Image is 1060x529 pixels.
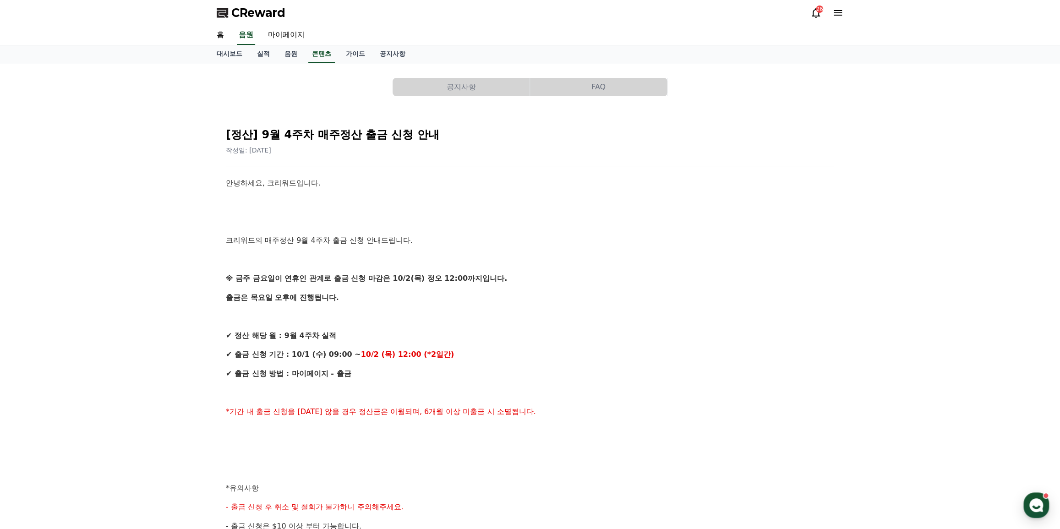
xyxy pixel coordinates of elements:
[226,484,259,492] span: *유의사항
[424,350,454,359] strong: (*2일간)
[816,5,823,13] div: 26
[226,127,834,142] h2: [정산] 9월 4주차 매주정산 출금 신청 안내
[250,45,277,63] a: 실적
[118,290,176,313] a: 설정
[226,407,536,416] span: *기간 내 출금 신청을 [DATE] 않을 경우 정산금은 이월되며, 6개월 이상 미출금 시 소멸됩니다.
[372,45,413,63] a: 공지사항
[226,274,507,283] strong: ※ 금주 금요일이 연휴인 관계로 출금 신청 마감은 10/2(목) 정오 12:00까지입니다.
[60,290,118,313] a: 대화
[231,5,285,20] span: CReward
[361,350,421,359] strong: 10/2 (목) 12:00
[226,293,339,302] strong: 출금은 목요일 오후에 진행됩니다.
[3,290,60,313] a: 홈
[209,45,250,63] a: 대시보드
[530,78,667,96] button: FAQ
[810,7,821,18] a: 26
[226,502,404,511] span: - 출금 신청 후 취소 및 철회가 불가하니 주의해주세요.
[226,147,271,154] span: 작성일: [DATE]
[209,26,231,45] a: 홈
[261,26,312,45] a: 마이페이지
[237,26,255,45] a: 음원
[142,304,153,311] span: 설정
[226,331,336,340] strong: ✔ 정산 해당 월 : 9월 4주차 실적
[226,177,834,189] p: 안녕하세요, 크리워드입니다.
[339,45,372,63] a: 가이드
[226,369,351,378] strong: ✔ 출금 신청 방법 : 마이페이지 - 출금
[277,45,305,63] a: 음원
[226,235,834,246] p: 크리워드의 매주정산 9월 4주차 출금 신청 안내드립니다.
[84,305,95,312] span: 대화
[393,78,530,96] button: 공지사항
[308,45,335,63] a: 콘텐츠
[226,350,361,359] strong: ✔ 출금 신청 기간 : 10/1 (수) 09:00 ~
[29,304,34,311] span: 홈
[217,5,285,20] a: CReward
